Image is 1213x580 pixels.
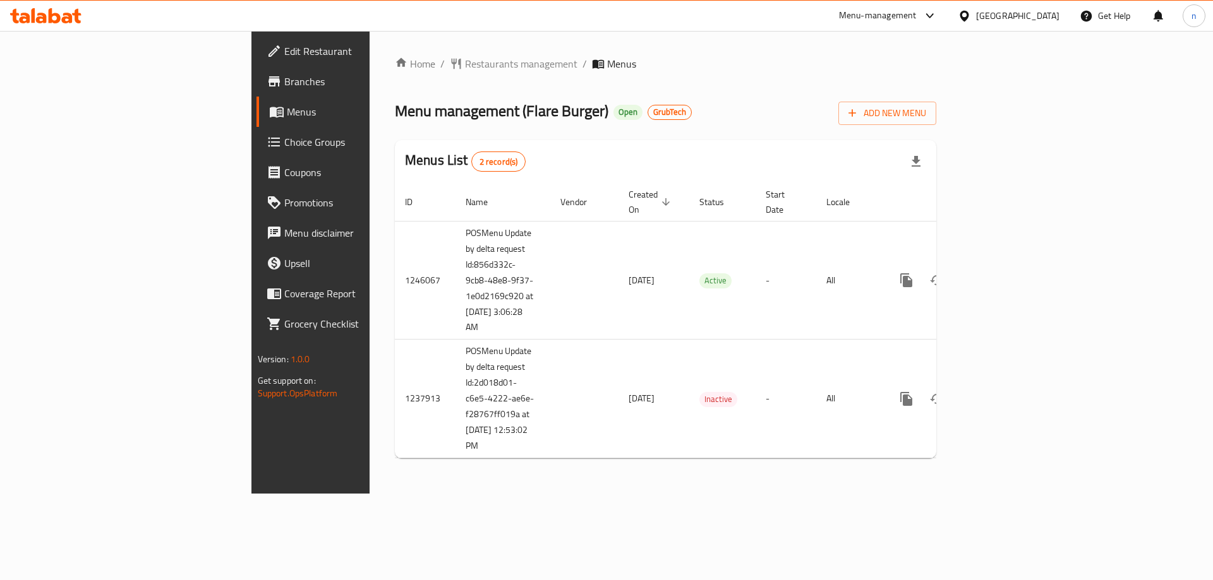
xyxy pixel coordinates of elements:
[284,165,444,180] span: Coupons
[258,351,289,367] span: Version:
[284,286,444,301] span: Coverage Report
[922,265,952,295] button: Change Status
[284,256,444,271] span: Upsell
[465,56,577,71] span: Restaurants management
[405,194,429,210] span: ID
[629,390,655,406] span: [DATE]
[256,218,454,248] a: Menu disclaimer
[284,316,444,331] span: Grocery Checklist
[256,187,454,218] a: Promotions
[256,248,454,278] a: Upsell
[256,36,454,66] a: Edit Restaurant
[466,194,504,210] span: Name
[1192,9,1197,23] span: n
[848,105,926,121] span: Add New Menu
[816,221,881,340] td: All
[756,340,816,458] td: -
[699,194,740,210] span: Status
[976,9,1059,23] div: [GEOGRAPHIC_DATA]
[699,392,737,406] span: Inactive
[456,340,550,458] td: POSMenu Update by delta request Id:2d018d01-c6e5-4222-ae6e-f28767ff019a at [DATE] 12:53:02 PM
[256,97,454,127] a: Menus
[456,221,550,340] td: POSMenu Update by delta request Id:856d332c-9cb8-48e8-9f37-1e0d2169c920 at [DATE] 3:06:28 AM
[816,340,881,458] td: All
[284,44,444,59] span: Edit Restaurant
[613,107,643,117] span: Open
[839,8,917,23] div: Menu-management
[284,134,444,150] span: Choice Groups
[395,183,1023,459] table: enhanced table
[826,194,866,210] span: Locale
[405,151,526,172] h2: Menus List
[256,127,454,157] a: Choice Groups
[629,187,674,217] span: Created On
[613,105,643,120] div: Open
[395,56,936,71] nav: breadcrumb
[648,107,691,117] span: GrubTech
[258,372,316,389] span: Get support on:
[291,351,310,367] span: 1.0.0
[766,187,801,217] span: Start Date
[629,272,655,288] span: [DATE]
[287,104,444,119] span: Menus
[256,278,454,309] a: Coverage Report
[901,146,931,177] div: Export file
[256,309,454,339] a: Grocery Checklist
[450,56,577,71] a: Restaurants management
[284,74,444,89] span: Branches
[258,385,338,401] a: Support.OpsPlatform
[607,56,636,71] span: Menus
[891,265,922,295] button: more
[284,195,444,210] span: Promotions
[756,221,816,340] td: -
[891,384,922,414] button: more
[881,183,1023,222] th: Actions
[395,97,608,125] span: Menu management ( Flare Burger )
[582,56,587,71] li: /
[256,66,454,97] a: Branches
[699,273,732,288] div: Active
[699,273,732,288] span: Active
[838,102,936,125] button: Add New Menu
[922,384,952,414] button: Change Status
[284,225,444,240] span: Menu disclaimer
[472,156,526,168] span: 2 record(s)
[560,194,603,210] span: Vendor
[256,157,454,187] a: Coupons
[471,151,526,172] div: Total records count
